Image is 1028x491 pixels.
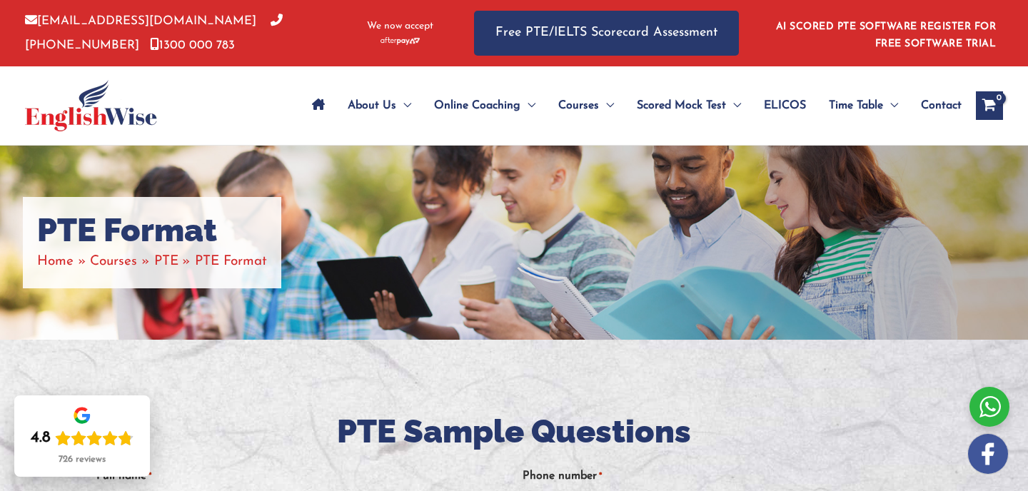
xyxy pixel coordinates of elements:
[726,81,741,131] span: Menu Toggle
[637,81,726,131] span: Scored Mock Test
[558,81,599,131] span: Courses
[348,81,396,131] span: About Us
[625,81,752,131] a: Scored Mock TestMenu Toggle
[381,37,420,45] img: Afterpay-Logo
[423,81,547,131] a: Online CoachingMenu Toggle
[909,81,962,131] a: Contact
[968,434,1008,474] img: white-facebook.png
[96,411,932,453] h2: PTE Sample Questions
[396,81,411,131] span: Menu Toggle
[25,15,283,51] a: [PHONE_NUMBER]
[764,81,806,131] span: ELICOS
[921,81,962,131] span: Contact
[474,11,739,56] a: Free PTE/IELTS Scorecard Assessment
[90,255,137,268] a: Courses
[37,255,74,268] a: Home
[31,428,51,448] div: 4.8
[767,10,1003,56] aside: Header Widget 1
[37,250,267,273] nav: Breadcrumbs
[520,81,535,131] span: Menu Toggle
[829,81,883,131] span: Time Table
[301,81,962,131] nav: Site Navigation: Main Menu
[976,91,1003,120] a: View Shopping Cart, empty
[367,19,433,34] span: We now accept
[599,81,614,131] span: Menu Toggle
[195,255,267,268] span: PTE Format
[37,211,267,250] h1: PTE Format
[776,21,997,49] a: AI SCORED PTE SOFTWARE REGISTER FOR FREE SOFTWARE TRIAL
[25,15,256,27] a: [EMAIL_ADDRESS][DOMAIN_NAME]
[817,81,909,131] a: Time TableMenu Toggle
[154,255,178,268] a: PTE
[752,81,817,131] a: ELICOS
[434,81,520,131] span: Online Coaching
[523,465,602,488] label: Phone number
[150,39,235,51] a: 1300 000 783
[59,454,106,465] div: 726 reviews
[547,81,625,131] a: CoursesMenu Toggle
[31,428,133,448] div: Rating: 4.8 out of 5
[883,81,898,131] span: Menu Toggle
[336,81,423,131] a: About UsMenu Toggle
[25,80,157,131] img: cropped-ew-logo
